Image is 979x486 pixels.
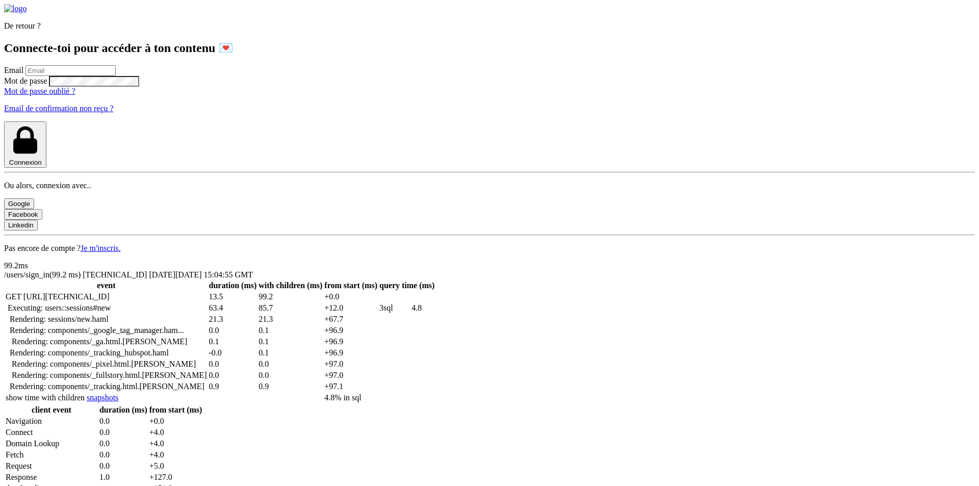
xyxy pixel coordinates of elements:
[324,326,329,335] span: +
[324,370,378,380] td: time elapsed since profiling started
[5,280,208,291] th: event
[25,65,116,76] input: Email
[209,359,257,369] td: duration of this step without any children's durations
[149,472,203,482] td: 127.0
[149,427,203,438] td: 4.0
[99,461,148,471] td: 0.0
[209,381,257,392] td: duration of this step without any children's durations
[4,76,47,85] label: Mot de passe
[379,303,393,312] a: 3
[149,439,203,449] td: 4.0
[5,303,208,313] td: Executing: users::sessions#new
[209,337,257,347] td: duration of this step without any children's durations
[5,292,208,302] td: GET [URL][TECHNICAL_ID]
[49,270,81,279] span: (99.2 ms)
[149,450,154,459] span: +
[81,244,120,252] a: Je m'inscris.
[209,314,257,324] td: duration of this step without any children's durations
[4,181,975,190] p: Ou alors, connexion avec..
[5,348,208,358] td: Rendering: components/_tracking_hubspot.haml
[324,280,378,291] th: from start (ms)
[324,303,329,312] span: +
[4,270,83,279] span: /users/sign_in
[149,473,154,481] span: +
[324,337,329,346] span: +
[324,325,378,336] td: time elapsed since profiling started
[324,371,329,379] span: +
[258,381,323,392] td: duration of this step and its children
[258,348,323,358] td: duration of this step and its children
[149,405,203,415] th: from start (ms)
[324,359,378,369] td: time elapsed since profiling started
[5,325,208,336] td: Rendering: components/_google_tag_manager.haml
[324,360,329,368] span: +
[258,370,323,380] td: duration of this step and its children
[324,381,378,392] td: time elapsed since profiling started
[258,314,323,324] td: duration of this step and its children
[209,325,257,336] td: duration of this step without any children's durations
[4,199,34,208] a: Google
[99,416,148,426] td: 0.0
[4,41,975,55] h1: Connecte-toi pour accéder à ton contenu 💌
[5,472,98,482] td: Response
[324,292,329,301] span: +
[18,261,28,270] span: ms
[324,337,378,347] td: time elapsed since profiling started
[149,462,154,470] span: +
[5,461,98,471] td: Request
[5,450,98,460] td: Fetch
[324,348,378,358] td: time elapsed since profiling started
[334,393,361,402] span: % in sql
[149,461,203,471] td: 5.0
[411,303,435,313] td: aggregate duration of all queries in this step (excludes children)
[324,382,329,391] span: +
[149,450,203,460] td: 4.0
[4,244,975,253] p: Pas encore de compte ?
[4,209,42,220] button: Facebook
[209,370,257,380] td: duration of this step without any children's durations
[324,393,410,403] td: 3 queries spent 4.8 ms of total request time
[209,292,257,302] td: duration of this step without any children's durations
[209,280,257,291] th: duration (ms)
[99,439,148,449] td: 0.0
[258,280,323,291] th: with children (ms)
[149,416,203,426] td: 0.0
[4,198,34,209] button: Google
[5,337,208,347] td: Rendering: components/_ga.html.[PERSON_NAME]
[209,303,257,313] td: duration of this step without any children's durations
[99,427,148,438] td: 0.0
[209,348,257,358] td: duration of this step without any children's durations
[324,315,329,323] span: +
[5,439,98,449] td: Domain Lookup
[324,348,329,357] span: +
[258,359,323,369] td: duration of this step and its children
[4,66,23,74] label: Email
[258,337,323,347] td: duration of this step and its children
[383,303,393,312] span: sql
[4,104,114,113] a: Email de confirmation non reçu ?
[324,314,378,324] td: time elapsed since profiling started
[4,21,975,31] p: De retour ?
[4,4,27,13] img: logo
[5,405,98,415] th: client event
[324,292,378,302] td: time elapsed since profiling started
[4,220,38,231] button: Linkedin
[4,220,38,229] a: Linkedin
[99,472,148,482] td: 1.0
[99,450,148,460] td: 0.0
[83,270,253,279] span: [TECHNICAL_ID] [DATE][DATE] 15:04:55 GMT
[99,405,148,415] th: duration (ms)
[258,303,323,313] td: duration of this step and its children
[5,427,98,438] td: Connect
[149,428,154,437] span: +
[149,439,154,448] span: +
[5,370,208,380] td: Rendering: components/_fullstory.html.[PERSON_NAME]
[258,292,323,302] td: duration of this step and its children
[5,416,98,426] td: Navigation
[379,280,435,291] th: query time (ms)
[258,325,323,336] td: duration of this step and its children
[5,314,208,324] td: Rendering: sessions/new.haml
[324,303,378,313] td: time elapsed since profiling started
[5,359,208,369] td: Rendering: components/_pixel.html.[PERSON_NAME]
[4,261,28,270] span: 99.2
